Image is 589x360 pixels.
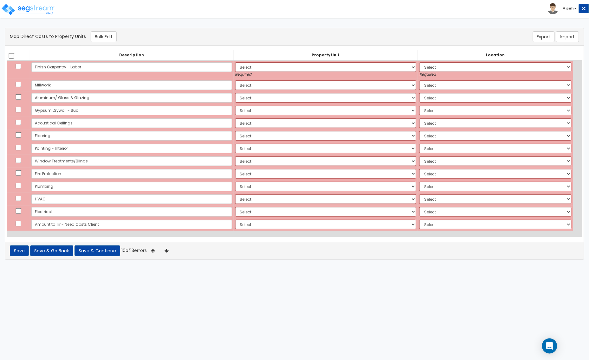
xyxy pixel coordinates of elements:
[121,246,173,255] div: of errors
[130,247,134,254] span: 13
[418,50,573,60] th: Location
[5,31,391,42] div: Map Direct Costs to Property Units
[1,3,55,16] img: logo_pro_r.png
[556,31,579,42] button: Import
[547,3,559,14] img: avatar.png
[542,338,557,354] div: Open Intercom Messenger
[533,31,555,42] button: Export
[121,247,126,254] span: 10
[10,245,29,256] button: Save
[30,245,73,256] button: Save & Go Back
[563,6,574,11] b: Micah
[91,31,117,42] button: Bulk Edit
[419,72,436,77] i: Required
[74,245,120,256] button: Save & Continue
[234,50,418,60] th: Property Unit
[235,72,252,77] i: Required
[30,50,234,60] th: Description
